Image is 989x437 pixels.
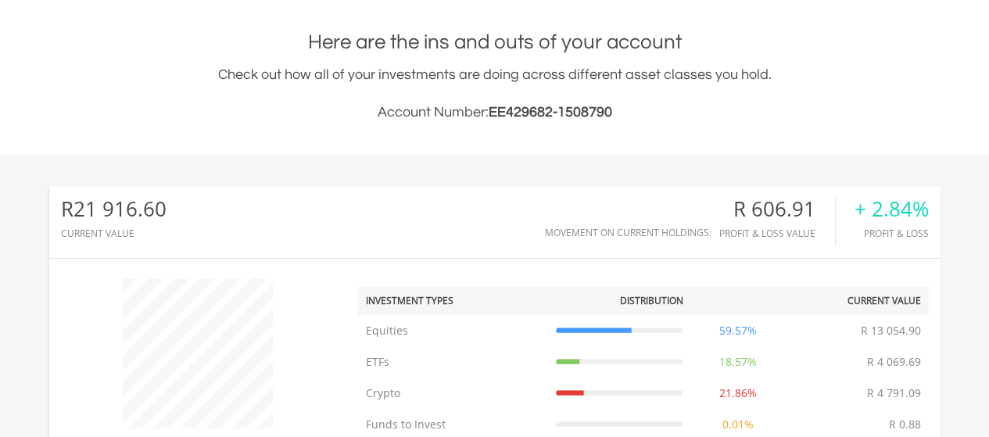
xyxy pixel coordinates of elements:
td: R 13 054.90 [853,315,929,346]
td: R 4 069.69 [859,346,929,378]
th: Investment Types [358,286,548,315]
div: CURRENT VALUE [61,228,167,238]
div: R 606.91 [719,198,835,220]
div: Distribution [619,294,683,307]
td: Equities [358,315,548,346]
th: Current Value [786,286,929,315]
td: 21.86% [690,378,786,409]
td: 18.57% [690,346,786,378]
td: R 4 791.09 [859,378,929,409]
div: Profit & Loss [855,228,929,238]
div: + 2.84% [855,198,929,220]
div: Profit & Loss Value [719,228,835,238]
span: EE429682-1508790 [489,105,612,120]
td: Crypto [358,378,548,409]
h1: Here are the ins and outs of your account [49,28,941,56]
h3: Account Number: [49,102,941,124]
td: 59.57% [690,315,786,346]
div: Check out how all of your investments are doing across different asset classes you hold. [49,64,941,124]
div: Movement on Current Holdings: [545,227,711,238]
td: ETFs [358,346,548,378]
div: R21 916.60 [61,198,167,220]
